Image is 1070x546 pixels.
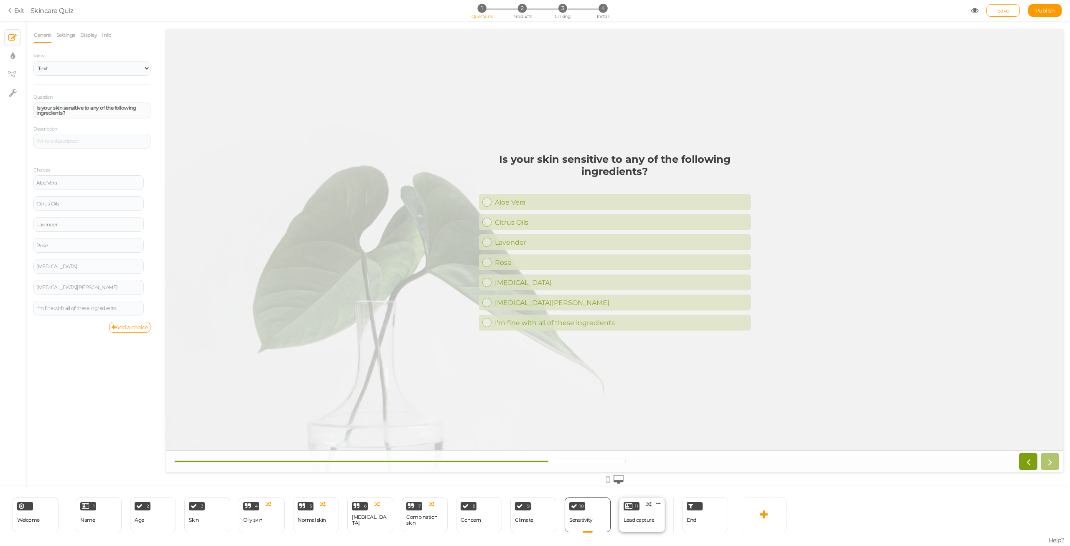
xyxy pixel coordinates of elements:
[93,504,95,508] span: 1
[33,53,44,59] span: View
[512,13,532,19] span: Products
[471,13,493,19] span: Questions
[13,497,59,532] div: Welcome
[329,269,581,277] div: [MEDICAL_DATA][PERSON_NAME]
[201,504,204,508] span: 3
[619,497,665,532] div: 11 Lead capture
[8,6,24,15] a: Exit
[33,27,52,43] a: General
[239,497,285,532] div: 4 Oily skin
[147,504,149,508] span: 2
[352,514,389,526] div: [MEDICAL_DATA]
[503,4,542,13] li: 2 Products
[624,517,654,523] div: Lead capture
[682,497,728,532] div: End
[997,7,1009,14] span: Save
[36,222,141,227] div: Lavender
[402,497,448,532] div: 7 Combination skin
[33,167,50,173] label: Choices
[583,4,622,13] li: 4 Install
[558,4,567,13] span: 3
[565,497,611,532] div: 10 Sensitivity
[56,27,76,43] a: Settings
[418,504,421,508] span: 7
[597,13,609,19] span: Install
[36,264,141,269] div: [MEDICAL_DATA]
[473,504,475,508] span: 8
[599,4,607,13] span: 4
[518,4,527,13] span: 2
[635,504,638,508] span: 11
[687,517,696,523] span: End
[80,27,98,43] a: Display
[329,229,581,237] div: Rose
[184,497,230,532] div: 3 Skin
[80,517,95,523] div: Name
[515,517,533,523] div: Climate
[333,124,565,148] strong: Is your skin sensitive to any of the following ingredients?
[364,504,367,508] span: 6
[36,243,141,248] div: Rose
[329,169,581,177] div: Aloe Vera
[36,306,141,311] div: I'm fine with all of these ingredients
[189,517,199,523] div: Skin
[36,105,136,116] strong: Is your skin sensitive to any of the following ingredients?
[293,497,339,532] div: 5 Normal skin
[298,517,326,523] div: Normal skin
[243,517,262,523] div: Oily skin
[329,249,581,257] div: [MEDICAL_DATA]
[36,180,141,185] div: Aloe Vera
[130,497,176,532] div: 2 Age
[406,514,443,526] div: Combination skin
[456,497,502,532] div: 8 Concern
[36,201,141,206] div: Citrus Oils
[1035,7,1055,14] span: Publish
[17,517,40,523] span: Welcome
[329,290,581,297] div: I'm fine with all of these ingredients
[135,517,144,523] div: Age
[329,189,581,197] div: Citrus Oils
[310,504,312,508] span: 5
[255,504,258,508] span: 4
[462,4,501,13] li: 1 Questions
[109,322,151,333] a: Add a choice
[477,4,486,13] span: 1
[543,4,582,13] li: 3 Linking
[986,4,1020,17] div: Save
[36,285,141,290] div: [MEDICAL_DATA][PERSON_NAME]
[555,13,570,19] span: Linking
[1049,536,1065,544] span: Help?
[31,5,74,15] div: Skincare Quiz
[76,497,122,532] div: 1 Name
[347,497,393,532] div: 6 [MEDICAL_DATA]
[102,27,112,43] a: Info
[461,517,481,523] div: Concern
[329,209,581,217] div: Lavender
[579,504,583,508] span: 10
[33,95,52,100] label: Question
[527,504,530,508] span: 9
[569,517,593,523] div: Sensitivity
[510,497,556,532] div: 9 Climate
[33,126,57,132] label: Description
